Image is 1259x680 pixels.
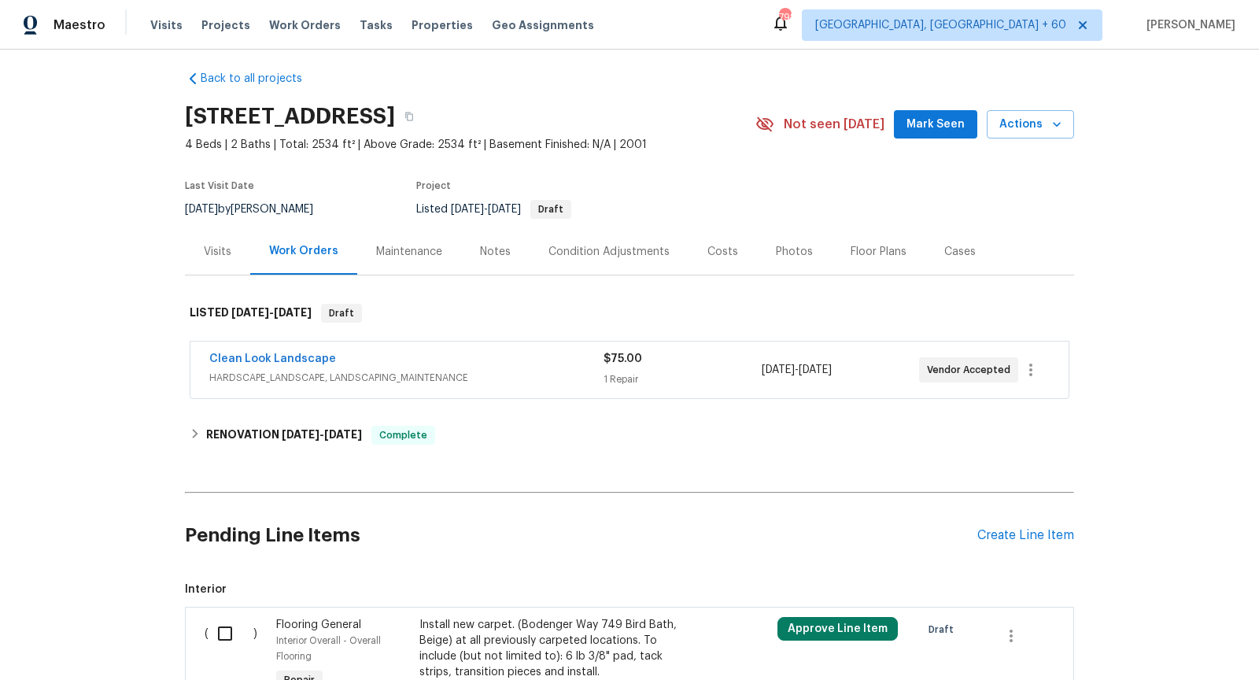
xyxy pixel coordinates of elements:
[190,304,312,323] h6: LISTED
[977,528,1074,543] div: Create Line Item
[185,137,755,153] span: 4 Beds | 2 Baths | Total: 2534 ft² | Above Grade: 2534 ft² | Basement Finished: N/A | 2001
[231,307,312,318] span: -
[185,499,977,572] h2: Pending Line Items
[282,429,319,440] span: [DATE]
[927,362,1017,378] span: Vendor Accepted
[851,244,906,260] div: Floor Plans
[373,427,434,443] span: Complete
[395,102,423,131] button: Copy Address
[201,17,250,33] span: Projects
[376,244,442,260] div: Maintenance
[762,362,832,378] span: -
[929,622,960,637] span: Draft
[416,181,451,190] span: Project
[944,244,976,260] div: Cases
[276,619,361,630] span: Flooring General
[204,244,231,260] div: Visits
[532,205,570,214] span: Draft
[231,307,269,318] span: [DATE]
[777,617,898,641] button: Approve Line Item
[416,204,571,215] span: Listed
[360,20,393,31] span: Tasks
[185,200,332,219] div: by [PERSON_NAME]
[274,307,312,318] span: [DATE]
[269,17,341,33] span: Work Orders
[762,364,795,375] span: [DATE]
[894,110,977,139] button: Mark Seen
[999,115,1061,135] span: Actions
[54,17,105,33] span: Maestro
[987,110,1074,139] button: Actions
[412,17,473,33] span: Properties
[1140,17,1235,33] span: [PERSON_NAME]
[323,305,360,321] span: Draft
[269,243,338,259] div: Work Orders
[185,109,395,124] h2: [STREET_ADDRESS]
[276,636,381,661] span: Interior Overall - Overall Flooring
[548,244,670,260] div: Condition Adjustments
[776,244,813,260] div: Photos
[451,204,484,215] span: [DATE]
[282,429,362,440] span: -
[906,115,965,135] span: Mark Seen
[185,204,218,215] span: [DATE]
[488,204,521,215] span: [DATE]
[185,181,254,190] span: Last Visit Date
[815,17,1066,33] span: [GEOGRAPHIC_DATA], [GEOGRAPHIC_DATA] + 60
[150,17,183,33] span: Visits
[209,353,336,364] a: Clean Look Landscape
[799,364,832,375] span: [DATE]
[185,416,1074,454] div: RENOVATION [DATE]-[DATE]Complete
[492,17,594,33] span: Geo Assignments
[604,371,761,387] div: 1 Repair
[185,71,336,87] a: Back to all projects
[209,370,604,386] span: HARDSCAPE_LANDSCAPE, LANDSCAPING_MAINTENANCE
[707,244,738,260] div: Costs
[779,9,790,25] div: 792
[185,288,1074,338] div: LISTED [DATE]-[DATE]Draft
[324,429,362,440] span: [DATE]
[206,426,362,445] h6: RENOVATION
[451,204,521,215] span: -
[784,116,884,132] span: Not seen [DATE]
[604,353,642,364] span: $75.00
[185,582,1074,597] span: Interior
[480,244,511,260] div: Notes
[419,617,696,680] div: Install new carpet. (Bodenger Way 749 Bird Bath, Beige) at all previously carpeted locations. To ...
